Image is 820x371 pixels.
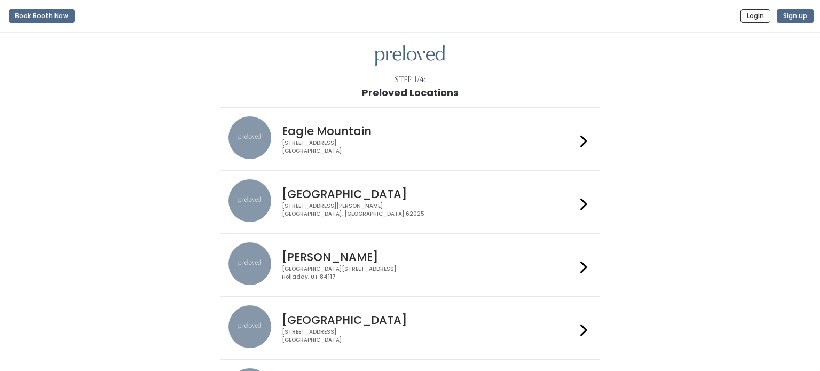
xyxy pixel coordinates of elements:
a: Book Booth Now [9,4,75,28]
h1: Preloved Locations [362,88,459,98]
img: preloved location [228,305,271,348]
button: Login [740,9,770,23]
div: Step 1/4: [395,74,426,85]
button: Book Booth Now [9,9,75,23]
div: [STREET_ADDRESS][PERSON_NAME] [GEOGRAPHIC_DATA], [GEOGRAPHIC_DATA] 62025 [282,202,575,218]
img: preloved location [228,179,271,222]
div: [GEOGRAPHIC_DATA][STREET_ADDRESS] Holladay, UT 84117 [282,265,575,281]
h4: [GEOGRAPHIC_DATA] [282,188,575,200]
button: Sign up [777,9,814,23]
a: preloved location [GEOGRAPHIC_DATA] [STREET_ADDRESS][GEOGRAPHIC_DATA] [228,305,591,351]
div: [STREET_ADDRESS] [GEOGRAPHIC_DATA] [282,328,575,344]
img: preloved location [228,242,271,285]
div: [STREET_ADDRESS] [GEOGRAPHIC_DATA] [282,139,575,155]
h4: [GEOGRAPHIC_DATA] [282,314,575,326]
img: preloved logo [375,45,445,66]
h4: [PERSON_NAME] [282,251,575,263]
a: preloved location [PERSON_NAME] [GEOGRAPHIC_DATA][STREET_ADDRESS]Holladay, UT 84117 [228,242,591,288]
img: preloved location [228,116,271,159]
h4: Eagle Mountain [282,125,575,137]
a: preloved location [GEOGRAPHIC_DATA] [STREET_ADDRESS][PERSON_NAME][GEOGRAPHIC_DATA], [GEOGRAPHIC_D... [228,179,591,225]
a: preloved location Eagle Mountain [STREET_ADDRESS][GEOGRAPHIC_DATA] [228,116,591,162]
